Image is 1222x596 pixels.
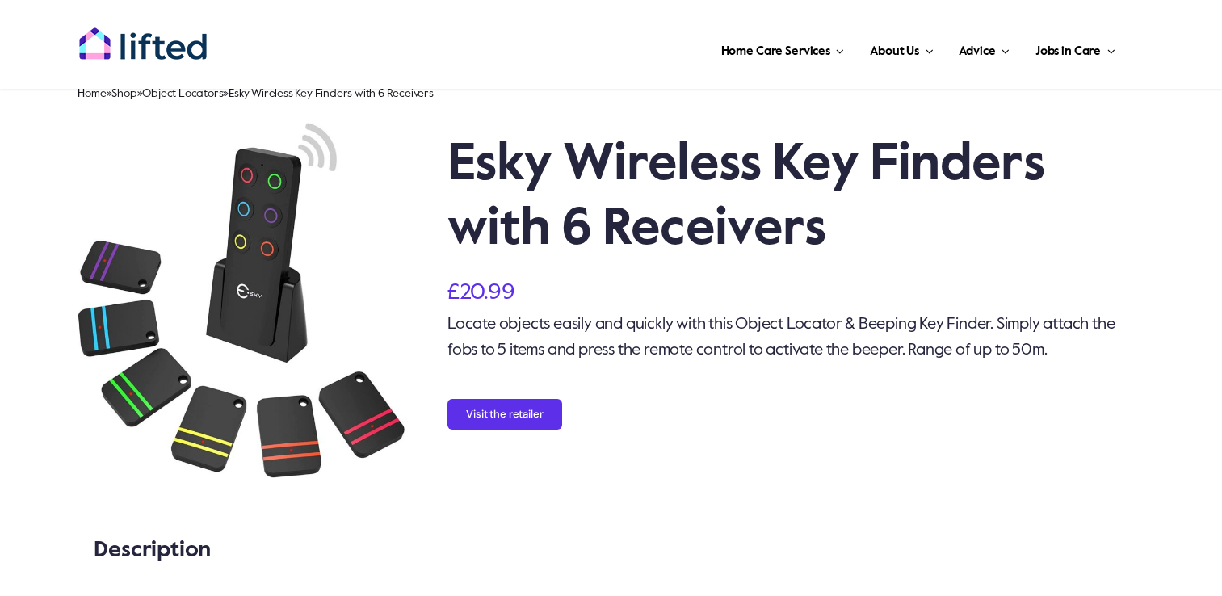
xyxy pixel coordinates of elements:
p: Locate objects easily and quickly with this Object Locator & Beeping Key Finder. Simply attach th... [447,312,1144,363]
span: Advice [959,39,995,65]
span: Jobs in Care [1035,39,1101,65]
span: Esky Wireless Key Finders with 6 Receivers [229,88,434,99]
bdi: 20.99 [447,281,514,304]
span: » » » [78,88,433,99]
a: lifted-logo [78,27,208,43]
a: About Us [865,24,938,73]
a: Jobs in Care [1031,24,1120,73]
span: Home Care Services [721,39,830,65]
button: Visit the retailer [447,399,562,430]
a: Home [78,88,106,99]
h2: Description [94,528,1128,572]
nav: Main Menu [259,24,1120,73]
a: Esky wireless key finder [78,123,405,478]
a: Shop [111,88,136,99]
a: Object Locators [142,88,223,99]
a: Advice [954,24,1014,73]
h1: Esky Wireless Key Finders with 6 Receivers [447,132,1144,262]
nav: Breadcrumb [78,81,1144,107]
span: About Us [870,39,919,65]
a: Home Care Services [716,24,850,73]
span: £ [447,281,460,304]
